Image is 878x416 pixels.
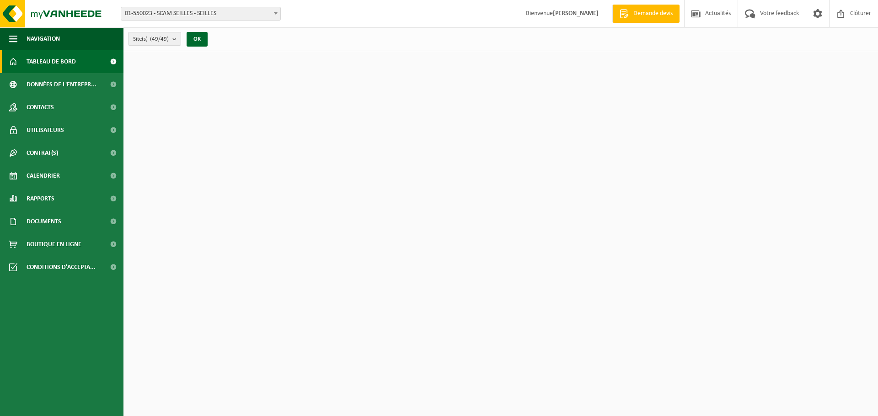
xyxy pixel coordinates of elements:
[553,10,599,17] strong: [PERSON_NAME]
[27,164,60,187] span: Calendrier
[27,142,58,164] span: Contrat(s)
[27,96,54,119] span: Contacts
[187,32,208,47] button: OK
[27,210,61,233] span: Documents
[631,9,675,18] span: Demande devis
[150,36,169,42] count: (49/49)
[612,5,680,23] a: Demande devis
[27,27,60,50] span: Navigation
[27,73,96,96] span: Données de l'entrepr...
[27,233,81,256] span: Boutique en ligne
[27,256,96,279] span: Conditions d'accepta...
[121,7,281,21] span: 01-550023 - SCAM SEILLES - SEILLES
[121,7,280,20] span: 01-550023 - SCAM SEILLES - SEILLES
[27,50,76,73] span: Tableau de bord
[27,187,54,210] span: Rapports
[133,32,169,46] span: Site(s)
[128,32,181,46] button: Site(s)(49/49)
[27,119,64,142] span: Utilisateurs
